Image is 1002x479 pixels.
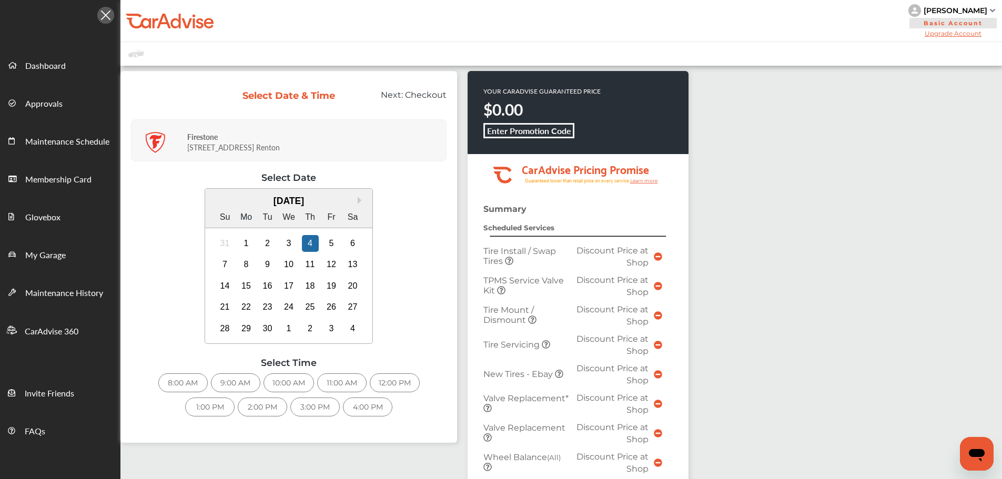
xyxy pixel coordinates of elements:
[131,357,447,368] div: Select Time
[483,423,565,433] span: Valve Replacement
[547,453,561,462] small: (All)
[908,4,921,17] img: knH8PDtVvWoAbQRylUukY18CTiRevjo20fAtgn5MLBQj4uumYvk2MzTtcAIzfGAtb1XOLVMAvhLuqoNAbL4reqehy0jehNKdM...
[483,393,569,403] span: Valve Replacement*
[345,235,361,252] div: Choose Saturday, September 6th, 2025
[317,373,367,392] div: 11:00 AM
[217,256,234,273] div: Choose Sunday, September 7th, 2025
[259,235,276,252] div: Choose Tuesday, September 2nd, 2025
[483,305,534,325] span: Tire Mount / Dismount
[576,304,649,327] span: Discount Price at Shop
[280,235,297,252] div: Choose Wednesday, September 3rd, 2025
[25,59,66,73] span: Dashboard
[576,275,649,297] span: Discount Price at Shop
[370,373,420,392] div: 12:00 PM
[25,387,74,401] span: Invite Friends
[483,369,555,379] span: New Tires - Ebay
[525,177,630,184] tspan: Guaranteed lower than retail price on every service.
[576,363,649,385] span: Discount Price at Shop
[345,278,361,294] div: Choose Saturday, September 20th, 2025
[483,340,542,350] span: Tire Servicing
[323,299,340,315] div: Choose Friday, September 26th, 2025
[323,209,340,226] div: Fr
[1,84,120,121] a: Approvals
[214,232,363,339] div: month 2025-09
[259,256,276,273] div: Choose Tuesday, September 9th, 2025
[185,398,235,416] div: 1:00 PM
[217,209,234,226] div: Su
[483,204,527,214] strong: Summary
[344,90,455,110] div: Next:
[187,131,218,142] strong: Firestone
[345,209,361,226] div: Sa
[576,334,649,356] span: Discount Price at Shop
[217,320,234,337] div: Choose Sunday, September 28th, 2025
[259,299,276,315] div: Choose Tuesday, September 23rd, 2025
[576,422,649,444] span: Discount Price at Shop
[323,256,340,273] div: Choose Friday, September 12th, 2025
[25,325,78,339] span: CarAdvise 360
[909,18,997,28] span: Basic Account
[280,278,297,294] div: Choose Wednesday, September 17th, 2025
[345,320,361,337] div: Choose Saturday, October 4th, 2025
[259,278,276,294] div: Choose Tuesday, September 16th, 2025
[630,178,658,184] tspan: Learn more
[576,452,649,474] span: Discount Price at Shop
[238,235,255,252] div: Choose Monday, September 1st, 2025
[217,299,234,315] div: Choose Sunday, September 21st, 2025
[323,278,340,294] div: Choose Friday, September 19th, 2025
[960,437,994,471] iframe: Button to launch messaging window
[259,209,276,226] div: Tu
[483,276,564,295] span: TPMS Service Valve Kit
[345,256,361,273] div: Choose Saturday, September 13th, 2025
[238,209,255,226] div: Mo
[405,90,447,100] span: Checkout
[25,425,45,439] span: FAQs
[217,278,234,294] div: Choose Sunday, September 14th, 2025
[1,46,120,84] a: Dashboard
[259,320,276,337] div: Choose Tuesday, September 30th, 2025
[990,9,995,12] img: sCxJUJ+qAmfqhQGDUl18vwLg4ZYJ6CxN7XmbOMBAAAAAElFTkSuQmCC
[302,278,319,294] div: Choose Thursday, September 18th, 2025
[264,373,314,392] div: 10:00 AM
[1,235,120,273] a: My Garage
[323,320,340,337] div: Choose Friday, October 3rd, 2025
[302,209,319,226] div: Th
[483,98,523,120] strong: $0.00
[483,452,561,462] span: Wheel Balance
[908,29,998,37] span: Upgrade Account
[323,235,340,252] div: Choose Friday, September 5th, 2025
[238,398,287,416] div: 2:00 PM
[280,256,297,273] div: Choose Wednesday, September 10th, 2025
[158,373,208,392] div: 8:00 AM
[211,373,260,392] div: 9:00 AM
[280,320,297,337] div: Choose Wednesday, October 1st, 2025
[487,125,571,137] b: Enter Promotion Code
[217,235,234,252] div: Not available Sunday, August 31st, 2025
[576,393,649,415] span: Discount Price at Shop
[302,256,319,273] div: Choose Thursday, September 11th, 2025
[25,97,63,111] span: Approvals
[280,299,297,315] div: Choose Wednesday, September 24th, 2025
[145,132,166,153] img: logo-firestone.png
[238,278,255,294] div: Choose Monday, September 15th, 2025
[302,235,319,252] div: Choose Thursday, September 4th, 2025
[1,159,120,197] a: Membership Card
[1,121,120,159] a: Maintenance Schedule
[1,273,120,311] a: Maintenance History
[1,197,120,235] a: Glovebox
[97,7,114,24] img: Icon.5fd9dcc7.svg
[187,124,443,158] div: [STREET_ADDRESS] Renton
[343,398,392,416] div: 4:00 PM
[131,172,447,183] div: Select Date
[242,90,336,101] div: Select Date & Time
[302,320,319,337] div: Choose Thursday, October 2nd, 2025
[25,287,103,300] span: Maintenance History
[238,299,255,315] div: Choose Monday, September 22nd, 2025
[924,6,987,15] div: [PERSON_NAME]
[483,87,601,96] p: YOUR CARADVISE GUARANTEED PRICE
[25,211,60,225] span: Glovebox
[358,197,365,204] button: Next Month
[128,47,144,60] img: placeholder_car.fcab19be.svg
[576,246,649,268] span: Discount Price at Shop
[522,159,649,178] tspan: CarAdvise Pricing Promise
